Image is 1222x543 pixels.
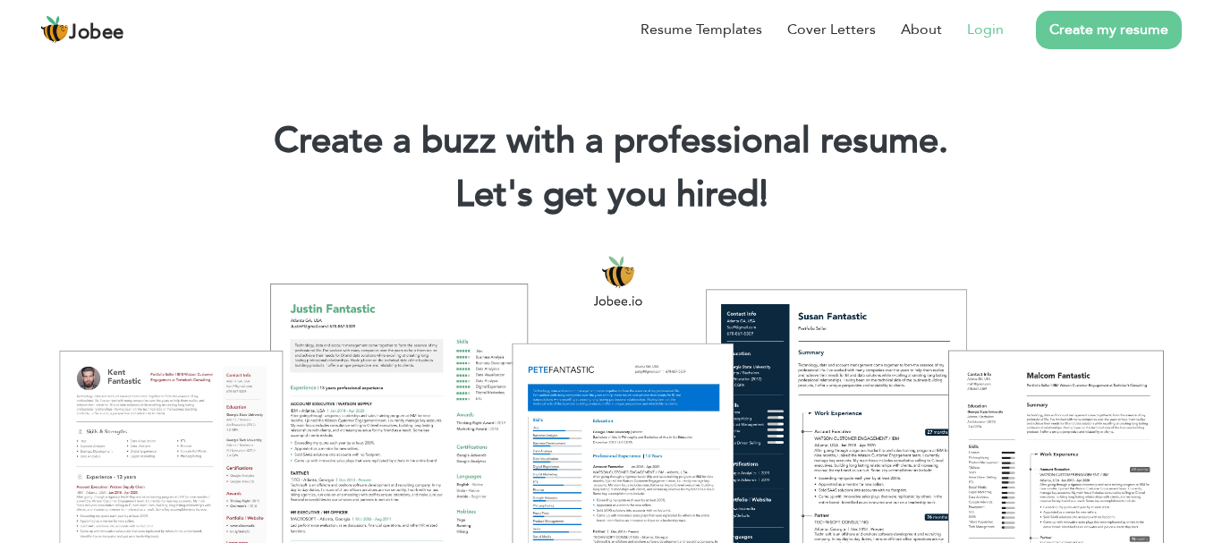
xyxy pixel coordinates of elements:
span: get you hired! [543,170,768,219]
span: | [760,170,768,219]
span: Jobee [69,23,124,43]
a: Cover Letters [787,19,876,40]
h1: Create a buzz with a professional resume. [27,118,1195,165]
a: Login [967,19,1004,40]
a: About [901,19,942,40]
h2: Let's [27,172,1195,218]
img: jobee.io [40,15,69,44]
a: Resume Templates [641,19,762,40]
a: Jobee [40,15,124,44]
a: Create my resume [1036,11,1182,49]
